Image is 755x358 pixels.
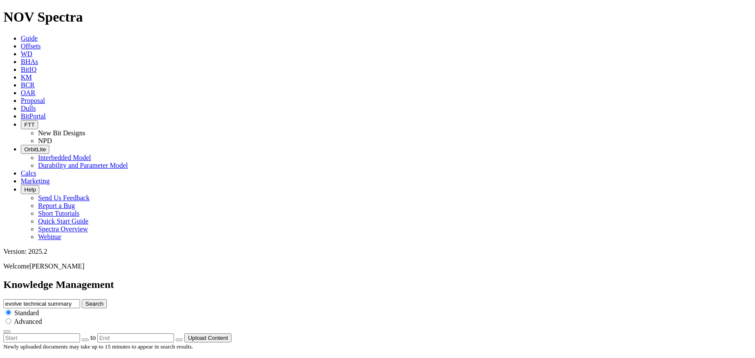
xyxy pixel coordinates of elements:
[21,66,36,73] a: BitIQ
[184,333,231,342] button: Upload Content
[21,120,38,129] button: FTT
[21,112,46,120] a: BitPortal
[38,194,90,201] a: Send Us Feedback
[3,9,752,25] h1: NOV Spectra
[3,279,752,291] h2: Knowledge Management
[21,145,49,154] button: OrbitLite
[3,262,752,270] p: Welcome
[97,333,174,342] input: End
[24,121,35,128] span: FTT
[14,318,42,325] span: Advanced
[29,262,84,270] span: [PERSON_NAME]
[38,225,88,233] a: Spectra Overview
[82,299,107,308] button: Search
[3,248,752,256] div: Version: 2025.2
[21,42,41,50] a: Offsets
[24,146,46,153] span: OrbitLite
[38,210,80,217] a: Short Tutorials
[3,343,193,350] small: Newly uploaded documents may take up to 15 minutes to appear in search results.
[14,309,39,316] span: Standard
[21,169,36,177] a: Calcs
[21,89,35,96] a: OAR
[3,333,80,342] input: Start
[21,50,32,58] a: WD
[24,186,36,193] span: Help
[38,162,128,169] a: Durability and Parameter Model
[38,154,91,161] a: Interbedded Model
[38,137,52,144] a: NPD
[21,58,38,65] a: BHAs
[38,129,85,137] a: New Bit Designs
[38,202,75,209] a: Report a Bug
[38,233,61,240] a: Webinar
[21,35,38,42] a: Guide
[21,74,32,81] a: KM
[90,334,96,341] span: to
[21,97,45,104] a: Proposal
[3,299,80,308] input: e.g. Smoothsteer Record
[21,81,35,89] a: BCR
[21,185,39,194] button: Help
[21,105,36,112] a: Dulls
[38,217,88,225] a: Quick Start Guide
[21,177,50,185] a: Marketing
